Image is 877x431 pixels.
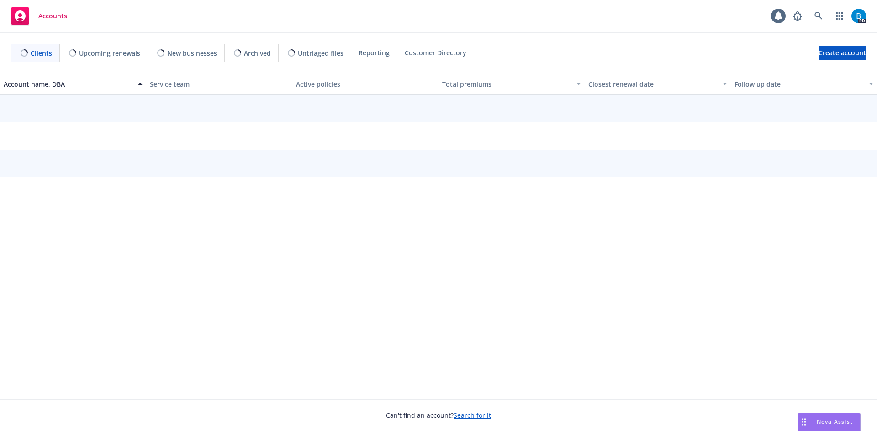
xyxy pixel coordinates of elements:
div: Follow up date [734,79,863,89]
button: Nova Assist [798,413,861,431]
span: Clients [31,48,52,58]
span: Untriaged files [298,48,343,58]
span: Accounts [38,12,67,20]
a: Search [809,7,828,25]
button: Total premiums [438,73,585,95]
a: Create account [819,46,866,60]
div: Drag to move [798,413,809,431]
span: Create account [819,44,866,62]
a: Search for it [454,411,491,420]
a: Switch app [830,7,849,25]
span: Customer Directory [405,48,466,57]
a: Accounts [7,3,71,29]
span: Upcoming renewals [79,48,140,58]
span: Reporting [359,48,390,57]
button: Follow up date [731,73,877,95]
a: Report a Bug [788,7,807,25]
span: Nova Assist [817,418,853,426]
div: Total premiums [442,79,571,89]
div: Closest renewal date [588,79,717,89]
div: Active policies [296,79,435,89]
span: New businesses [167,48,217,58]
img: photo [851,9,866,23]
button: Active policies [292,73,438,95]
div: Service team [150,79,289,89]
button: Closest renewal date [585,73,731,95]
span: Can't find an account? [386,410,491,420]
span: Archived [244,48,271,58]
button: Service team [146,73,292,95]
div: Account name, DBA [4,79,132,89]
